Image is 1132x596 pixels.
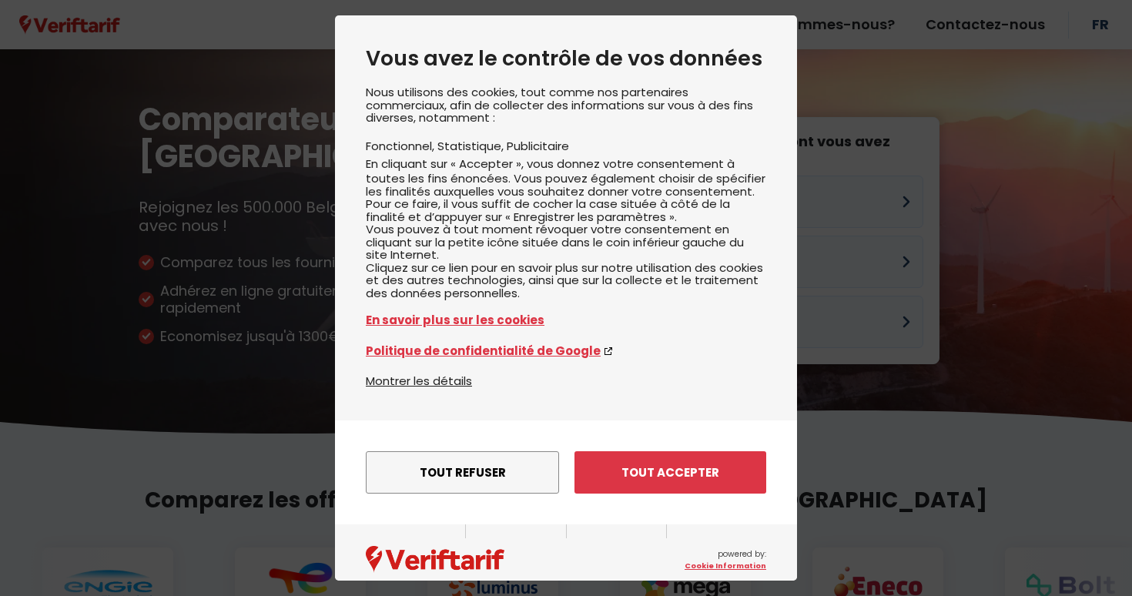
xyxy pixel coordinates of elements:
[574,451,766,494] button: Tout accepter
[366,342,766,360] a: Politique de confidentialité de Google
[366,46,766,71] h2: Vous avez le contrôle de vos données
[437,138,507,154] li: Statistique
[335,420,797,524] div: menu
[507,138,569,154] li: Publicitaire
[366,451,559,494] button: Tout refuser
[366,138,437,154] li: Fonctionnel
[366,372,472,390] button: Montrer les détails
[366,311,766,329] a: En savoir plus sur les cookies
[366,86,766,372] div: Nous utilisons des cookies, tout comme nos partenaires commerciaux, afin de collecter des informa...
